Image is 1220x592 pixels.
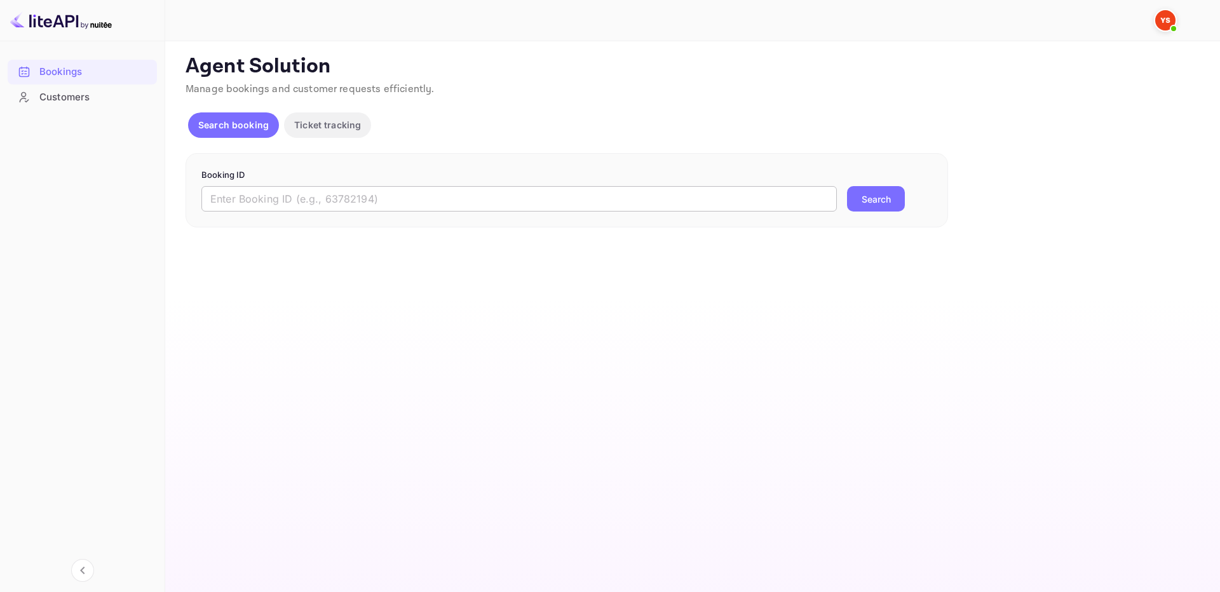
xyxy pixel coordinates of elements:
p: Booking ID [201,169,932,182]
a: Customers [8,85,157,109]
div: Bookings [39,65,151,79]
a: Bookings [8,60,157,83]
button: Collapse navigation [71,559,94,582]
p: Ticket tracking [294,118,361,131]
div: Bookings [8,60,157,84]
div: Customers [39,90,151,105]
span: Manage bookings and customer requests efficiently. [186,83,435,96]
button: Search [847,186,905,212]
img: Yandex Support [1155,10,1176,30]
input: Enter Booking ID (e.g., 63782194) [201,186,837,212]
p: Search booking [198,118,269,131]
p: Agent Solution [186,54,1197,79]
div: Customers [8,85,157,110]
img: LiteAPI logo [10,10,112,30]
